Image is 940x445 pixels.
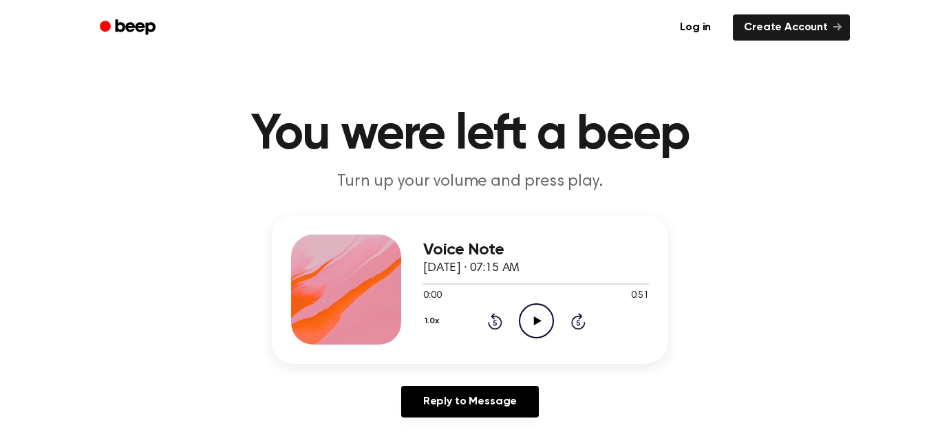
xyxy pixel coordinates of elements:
[206,171,734,193] p: Turn up your volume and press play.
[733,14,850,41] a: Create Account
[118,110,822,160] h1: You were left a beep
[423,289,441,303] span: 0:00
[423,262,520,274] span: [DATE] · 07:15 AM
[423,310,444,333] button: 1.0x
[401,386,539,417] a: Reply to Message
[631,289,649,303] span: 0:51
[90,14,168,41] a: Beep
[423,241,649,259] h3: Voice Note
[666,12,725,43] a: Log in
